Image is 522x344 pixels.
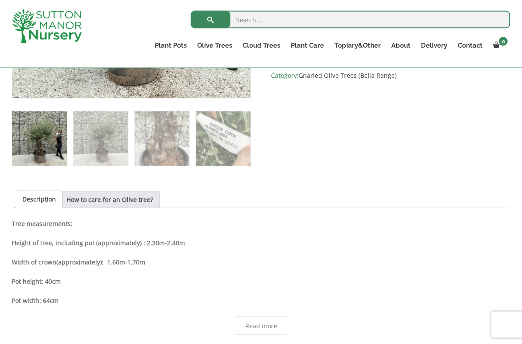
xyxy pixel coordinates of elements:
span: Read more [245,323,277,329]
a: Gnarled Olive Trees (Bella Range) [299,71,397,80]
b: (approximately) [56,258,102,266]
a: Plant Care [285,39,329,52]
img: Gnarled Olive Tree J669 [12,111,67,166]
strong: Pot height: 40cm [12,277,61,285]
strong: Tree measurements: [12,219,73,228]
img: Gnarled Olive Tree J669 - Image 3 [135,111,189,166]
img: Gnarled Olive Tree J669 - Image 2 [73,111,128,166]
a: 0 [488,39,510,52]
b: Height of tree, including pot (approximately) : 2.30m-2.40m [12,239,185,247]
a: Description [22,191,56,208]
a: Delivery [416,39,452,52]
a: How to care for an Olive tree? [66,191,153,208]
a: Plant Pots [150,39,192,52]
a: About [386,39,416,52]
a: Olive Trees [192,39,237,52]
a: Topiary&Other [329,39,386,52]
input: Search... [191,11,510,28]
strong: Width of crown : 1.60m-1.70m [12,258,145,266]
span: Category: [271,70,510,81]
a: Cloud Trees [237,39,285,52]
img: logo [12,9,82,43]
a: Contact [452,39,488,52]
strong: Pot width: 64cm [12,296,59,305]
span: 0 [499,37,508,46]
img: Gnarled Olive Tree J669 - Image 4 [196,111,251,166]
